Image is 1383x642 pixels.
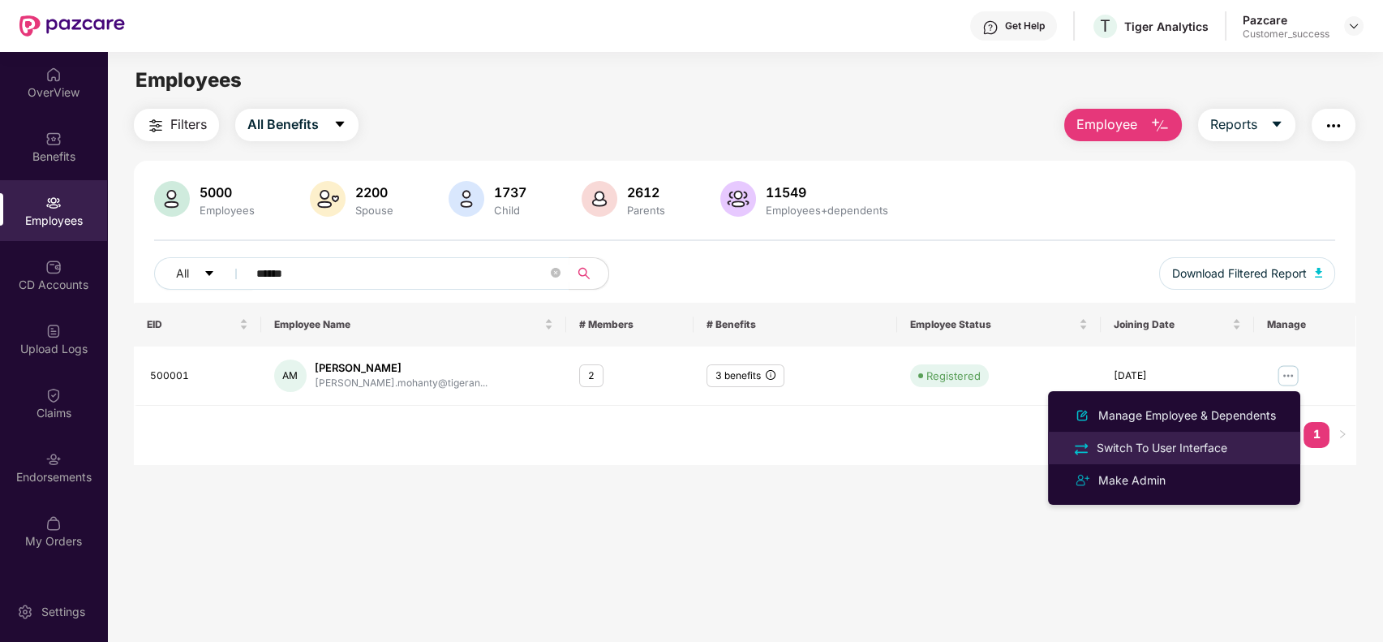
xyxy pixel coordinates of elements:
div: Registered [926,368,981,384]
div: 500001 [150,368,248,384]
span: caret-down [204,268,215,281]
div: 5000 [196,184,258,200]
a: 1 [1304,422,1329,446]
li: 1 [1304,422,1329,448]
span: Reports [1210,114,1257,135]
span: right [1338,429,1347,439]
div: [PERSON_NAME].mohanty@tigeran... [315,376,487,391]
th: # Members [566,303,694,347]
div: Get Help [1005,19,1045,32]
button: right [1329,422,1355,448]
span: close-circle [551,268,561,278]
div: Make Admin [1095,472,1169,489]
th: # Benefits [694,303,897,347]
div: Employees+dependents [762,204,891,217]
button: Filters [134,109,219,141]
img: svg+xml;base64,PHN2ZyBpZD0iQ0RfQWNjb3VudHMiIGRhdGEtbmFtZT0iQ0QgQWNjb3VudHMiIHhtbG5zPSJodHRwOi8vd3... [45,259,62,275]
img: svg+xml;base64,PHN2ZyB4bWxucz0iaHR0cDovL3d3dy53My5vcmcvMjAwMC9zdmciIHdpZHRoPSIyNCIgaGVpZ2h0PSIyNC... [1324,116,1343,136]
span: All Benefits [247,114,319,135]
img: svg+xml;base64,PHN2ZyB4bWxucz0iaHR0cDovL3d3dy53My5vcmcvMjAwMC9zdmciIHdpZHRoPSIyNCIgaGVpZ2h0PSIyNC... [1072,471,1092,490]
span: Employees [135,68,242,92]
button: Download Filtered Report [1159,257,1336,290]
span: Download Filtered Report [1172,265,1307,282]
img: svg+xml;base64,PHN2ZyBpZD0iQmVuZWZpdHMiIHhtbG5zPSJodHRwOi8vd3d3LnczLm9yZy8yMDAwL3N2ZyIgd2lkdGg9Ij... [45,131,62,147]
img: svg+xml;base64,PHN2ZyB4bWxucz0iaHR0cDovL3d3dy53My5vcmcvMjAwMC9zdmciIHdpZHRoPSIyNCIgaGVpZ2h0PSIyNC... [146,116,165,136]
img: svg+xml;base64,PHN2ZyB4bWxucz0iaHR0cDovL3d3dy53My5vcmcvMjAwMC9zdmciIHhtbG5zOnhsaW5rPSJodHRwOi8vd3... [582,181,617,217]
img: svg+xml;base64,PHN2ZyBpZD0iQ2xhaW0iIHhtbG5zPSJodHRwOi8vd3d3LnczLm9yZy8yMDAwL3N2ZyIgd2lkdGg9IjIwIi... [45,387,62,403]
div: Parents [624,204,668,217]
span: EID [147,318,236,331]
div: [DATE] [1114,368,1240,384]
img: svg+xml;base64,PHN2ZyB4bWxucz0iaHR0cDovL3d3dy53My5vcmcvMjAwMC9zdmciIHhtbG5zOnhsaW5rPSJodHRwOi8vd3... [310,181,346,217]
img: svg+xml;base64,PHN2ZyBpZD0iVXBsb2FkX0xvZ3MiIGRhdGEtbmFtZT0iVXBsb2FkIExvZ3MiIHhtbG5zPSJodHRwOi8vd3... [45,323,62,339]
img: svg+xml;base64,PHN2ZyBpZD0iRHJvcGRvd24tMzJ4MzIiIHhtbG5zPSJodHRwOi8vd3d3LnczLm9yZy8yMDAwL3N2ZyIgd2... [1347,19,1360,32]
div: [PERSON_NAME] [315,360,487,376]
span: info-circle [766,370,775,380]
div: 2200 [352,184,397,200]
span: Employee Status [910,318,1076,331]
div: Employees [196,204,258,217]
img: manageButton [1275,363,1301,389]
div: 3 benefits [707,364,784,388]
div: Spouse [352,204,397,217]
span: T [1100,16,1110,36]
img: New Pazcare Logo [19,15,125,37]
div: Customer_success [1243,28,1329,41]
img: svg+xml;base64,PHN2ZyB4bWxucz0iaHR0cDovL3d3dy53My5vcmcvMjAwMC9zdmciIHhtbG5zOnhsaW5rPSJodHRwOi8vd3... [449,181,484,217]
span: Employee Name [274,318,542,331]
div: Manage Employee & Dependents [1095,407,1279,424]
img: svg+xml;base64,PHN2ZyB4bWxucz0iaHR0cDovL3d3dy53My5vcmcvMjAwMC9zdmciIHhtbG5zOnhsaW5rPSJodHRwOi8vd3... [1072,406,1092,425]
span: close-circle [551,266,561,282]
button: Reportscaret-down [1198,109,1295,141]
div: Child [491,204,530,217]
li: Next Page [1329,422,1355,448]
img: svg+xml;base64,PHN2ZyB4bWxucz0iaHR0cDovL3d3dy53My5vcmcvMjAwMC9zdmciIHhtbG5zOnhsaW5rPSJodHRwOi8vd3... [1315,268,1323,278]
img: svg+xml;base64,PHN2ZyBpZD0iSG9tZSIgeG1sbnM9Imh0dHA6Ly93d3cudzMub3JnLzIwMDAvc3ZnIiB3aWR0aD0iMjAiIG... [45,67,62,83]
th: EID [134,303,261,347]
span: Employee [1076,114,1137,135]
div: Settings [37,604,90,620]
button: Employee [1064,109,1182,141]
div: Switch To User Interface [1093,439,1231,457]
span: Joining Date [1114,318,1228,331]
img: svg+xml;base64,PHN2ZyB4bWxucz0iaHR0cDovL3d3dy53My5vcmcvMjAwMC9zdmciIHhtbG5zOnhsaW5rPSJodHRwOi8vd3... [154,181,190,217]
div: 2612 [624,184,668,200]
img: svg+xml;base64,PHN2ZyBpZD0iRW5kb3JzZW1lbnRzIiB4bWxucz0iaHR0cDovL3d3dy53My5vcmcvMjAwMC9zdmciIHdpZH... [45,451,62,467]
div: AM [274,360,307,392]
span: All [176,265,189,282]
div: Tiger Analytics [1124,19,1209,34]
span: caret-down [333,118,346,132]
div: 11549 [762,184,891,200]
img: svg+xml;base64,PHN2ZyB4bWxucz0iaHR0cDovL3d3dy53My5vcmcvMjAwMC9zdmciIHhtbG5zOnhsaW5rPSJodHRwOi8vd3... [1150,116,1170,136]
button: search [569,257,609,290]
img: svg+xml;base64,PHN2ZyB4bWxucz0iaHR0cDovL3d3dy53My5vcmcvMjAwMC9zdmciIHdpZHRoPSIyNCIgaGVpZ2h0PSIyNC... [1072,440,1090,458]
img: svg+xml;base64,PHN2ZyB4bWxucz0iaHR0cDovL3d3dy53My5vcmcvMjAwMC9zdmciIHhtbG5zOnhsaW5rPSJodHRwOi8vd3... [720,181,756,217]
button: All Benefitscaret-down [235,109,359,141]
img: svg+xml;base64,PHN2ZyBpZD0iRW1wbG95ZWVzIiB4bWxucz0iaHR0cDovL3d3dy53My5vcmcvMjAwMC9zdmciIHdpZHRoPS... [45,195,62,211]
div: 1737 [491,184,530,200]
img: svg+xml;base64,PHN2ZyBpZD0iU2V0dGluZy0yMHgyMCIgeG1sbnM9Imh0dHA6Ly93d3cudzMub3JnLzIwMDAvc3ZnIiB3aW... [17,604,33,620]
span: search [569,267,600,280]
button: Allcaret-down [154,257,253,290]
img: svg+xml;base64,PHN2ZyBpZD0iSGVscC0zMngzMiIgeG1sbnM9Imh0dHA6Ly93d3cudzMub3JnLzIwMDAvc3ZnIiB3aWR0aD... [982,19,999,36]
th: Manage [1254,303,1356,347]
img: svg+xml;base64,PHN2ZyBpZD0iTXlfT3JkZXJzIiBkYXRhLW5hbWU9Ik15IE9yZGVycyIgeG1sbnM9Imh0dHA6Ly93d3cudz... [45,515,62,532]
div: Pazcare [1243,12,1329,28]
th: Employee Status [897,303,1101,347]
span: Filters [170,114,207,135]
span: caret-down [1270,118,1283,132]
th: Joining Date [1101,303,1253,347]
div: 2 [579,364,603,388]
th: Employee Name [261,303,567,347]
